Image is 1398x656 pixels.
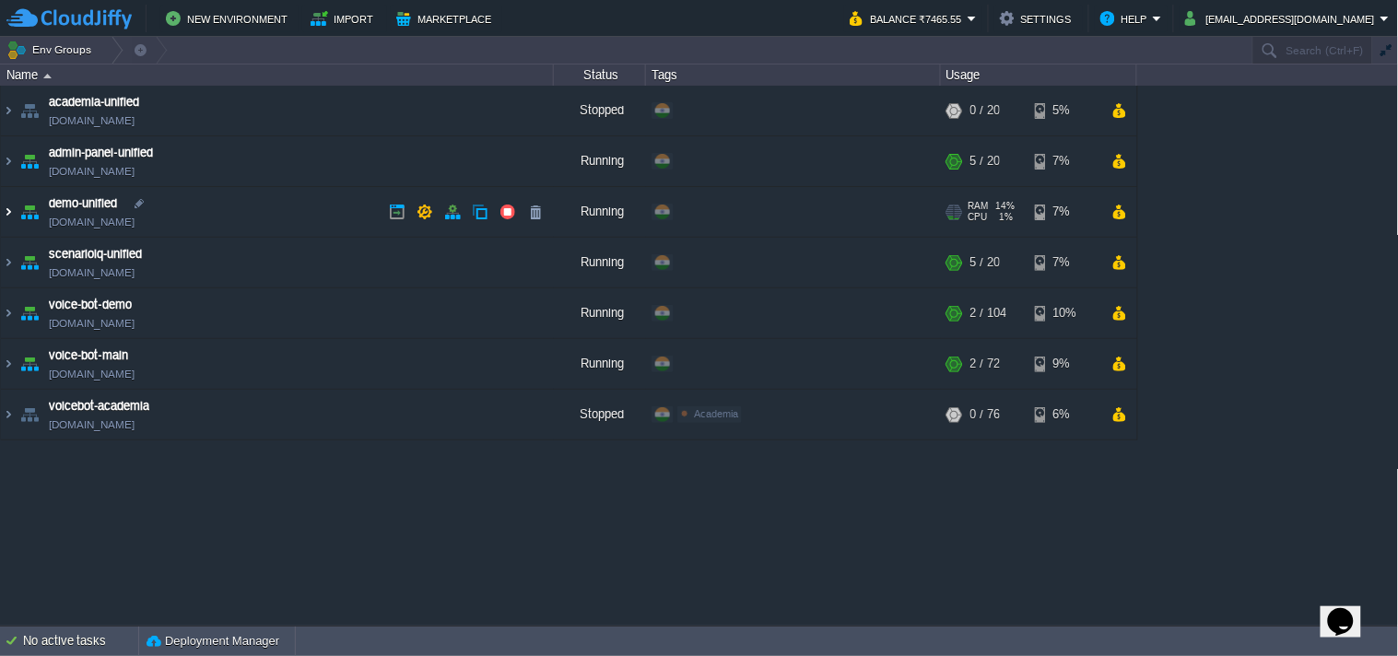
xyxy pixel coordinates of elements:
img: AMDAwAAAACH5BAEAAAAALAAAAAABAAEAAAICRAEAOw== [1,390,16,439]
a: [DOMAIN_NAME] [49,264,135,282]
div: Status [555,64,645,86]
img: AMDAwAAAACH5BAEAAAAALAAAAAABAAEAAAICRAEAOw== [17,390,42,439]
div: Usage [942,64,1136,86]
div: Running [554,339,646,389]
a: [DOMAIN_NAME] [49,314,135,333]
a: [DOMAIN_NAME] [49,416,135,434]
a: admin-panel-unified [49,144,153,162]
a: scenarioiq-unified [49,245,142,264]
img: AMDAwAAAACH5BAEAAAAALAAAAAABAAEAAAICRAEAOw== [1,339,16,389]
button: Marketplace [396,7,497,29]
div: 0 / 76 [970,390,1000,439]
div: Name [2,64,553,86]
img: AMDAwAAAACH5BAEAAAAALAAAAAABAAEAAAICRAEAOw== [17,339,42,389]
img: AMDAwAAAACH5BAEAAAAALAAAAAABAAEAAAICRAEAOw== [17,86,42,135]
img: AMDAwAAAACH5BAEAAAAALAAAAAABAAEAAAICRAEAOw== [17,136,42,186]
button: Balance ₹7465.55 [850,7,968,29]
div: Stopped [554,86,646,135]
img: AMDAwAAAACH5BAEAAAAALAAAAAABAAEAAAICRAEAOw== [1,136,16,186]
img: AMDAwAAAACH5BAEAAAAALAAAAAABAAEAAAICRAEAOw== [1,288,16,338]
div: 7% [1035,136,1095,186]
button: [EMAIL_ADDRESS][DOMAIN_NAME] [1185,7,1380,29]
div: 2 / 72 [970,339,1000,389]
iframe: chat widget [1321,582,1380,638]
div: Tags [647,64,940,86]
a: demo-unified [49,194,117,213]
div: Running [554,136,646,186]
span: 1% [995,212,1014,223]
span: RAM [969,201,989,212]
div: 5% [1035,86,1095,135]
img: AMDAwAAAACH5BAEAAAAALAAAAAABAAEAAAICRAEAOw== [1,86,16,135]
img: AMDAwAAAACH5BAEAAAAALAAAAAABAAEAAAICRAEAOw== [17,288,42,338]
span: 14% [996,201,1016,212]
a: [DOMAIN_NAME] [49,162,135,181]
button: New Environment [166,7,293,29]
a: academia-unified [49,93,139,111]
div: 0 / 20 [970,86,1000,135]
a: [DOMAIN_NAME] [49,111,135,130]
button: Deployment Manager [147,632,279,650]
div: 9% [1035,339,1095,389]
div: No active tasks [23,627,138,656]
div: 7% [1035,238,1095,287]
a: voicebot-academia [49,397,149,416]
button: Import [311,7,380,29]
a: [DOMAIN_NAME] [49,213,135,231]
button: Settings [1000,7,1077,29]
img: AMDAwAAAACH5BAEAAAAALAAAAAABAAEAAAICRAEAOw== [1,238,16,287]
img: AMDAwAAAACH5BAEAAAAALAAAAAABAAEAAAICRAEAOw== [17,238,42,287]
button: Env Groups [6,37,98,63]
span: CPU [969,212,988,223]
a: voice-bot-main [49,346,128,365]
img: AMDAwAAAACH5BAEAAAAALAAAAAABAAEAAAICRAEAOw== [43,74,52,78]
div: 6% [1035,390,1095,439]
div: 2 / 104 [970,288,1006,338]
img: AMDAwAAAACH5BAEAAAAALAAAAAABAAEAAAICRAEAOw== [17,187,42,237]
div: 5 / 20 [970,238,1000,287]
div: 5 / 20 [970,136,1000,186]
div: Running [554,238,646,287]
span: Academia [694,408,738,419]
div: Stopped [554,390,646,439]
div: Running [554,187,646,237]
a: [DOMAIN_NAME] [49,365,135,383]
div: Running [554,288,646,338]
div: 7% [1035,187,1095,237]
div: 10% [1035,288,1095,338]
a: voice-bot-demo [49,296,132,314]
button: Help [1100,7,1153,29]
img: CloudJiffy [6,7,132,30]
img: AMDAwAAAACH5BAEAAAAALAAAAAABAAEAAAICRAEAOw== [1,187,16,237]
